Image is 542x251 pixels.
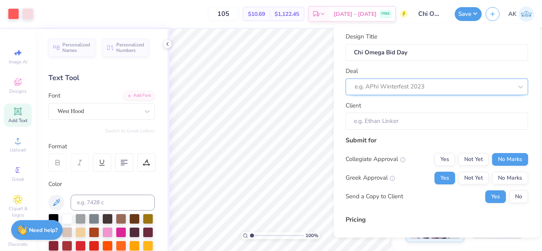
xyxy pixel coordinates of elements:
[485,190,506,203] button: Yes
[8,241,27,247] span: Decorate
[208,7,239,21] input: – –
[105,128,155,134] button: Switch to Greek Letters
[29,226,58,234] strong: Need help?
[12,176,24,182] span: Greek
[62,42,90,53] span: Personalized Names
[346,113,528,130] input: e.g. Ethan Linker
[346,67,358,76] label: Deal
[306,232,318,239] span: 100 %
[434,153,455,166] button: Yes
[9,59,27,65] span: Image AI
[10,147,26,153] span: Upload
[248,10,265,18] span: $10.69
[116,42,144,53] span: Personalized Numbers
[492,153,528,166] button: No Marks
[508,10,517,19] span: AK
[48,180,155,189] div: Color
[48,73,155,83] div: Text Tool
[334,10,377,18] span: [DATE] - [DATE]
[4,205,32,218] span: Clipart & logos
[458,153,489,166] button: Not Yet
[434,172,455,184] button: Yes
[412,6,451,22] input: Untitled Design
[509,190,528,203] button: No
[48,142,156,151] div: Format
[492,172,528,184] button: No Marks
[458,172,489,184] button: Not Yet
[346,192,403,201] div: Send a Copy to Client
[381,11,390,17] span: FREE
[508,6,534,22] a: AK
[346,101,361,110] label: Client
[346,215,528,224] div: Pricing
[8,117,27,124] span: Add Text
[346,173,395,182] div: Greek Approval
[275,10,299,18] span: $1,122.45
[455,7,482,21] button: Save
[346,32,377,41] label: Design Title
[123,91,155,100] div: Add Font
[519,6,534,22] img: Anisha Kudrathaya
[346,136,528,145] div: Submit for
[346,155,406,164] div: Collegiate Approval
[9,88,27,94] span: Designs
[48,91,60,100] label: Font
[71,195,155,211] input: e.g. 7428 c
